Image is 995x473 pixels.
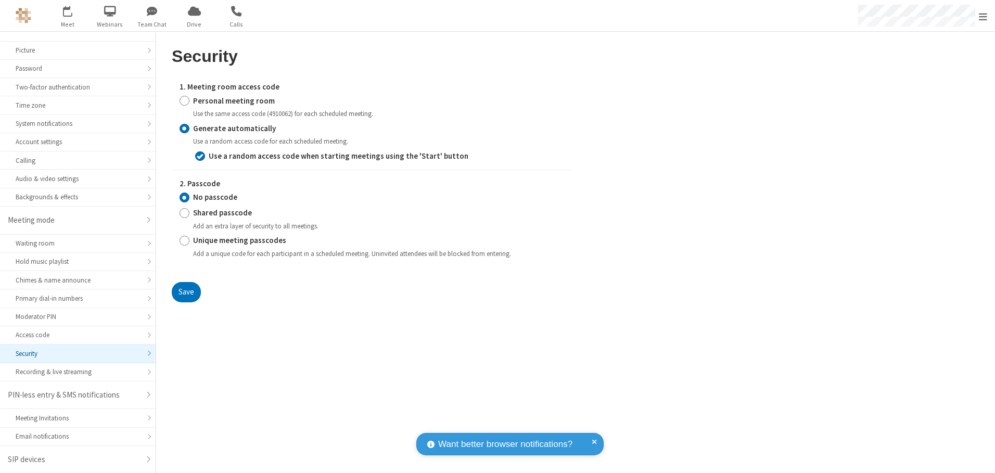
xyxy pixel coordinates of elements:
div: Moderator PIN [16,312,140,322]
strong: Shared passcode [193,208,252,218]
span: Calls [217,20,256,29]
div: Waiting room [16,238,140,248]
div: Hold music playlist [16,257,140,266]
div: Chimes & name announce [16,275,140,285]
img: QA Selenium DO NOT DELETE OR CHANGE [16,8,31,23]
div: 1 [70,6,77,14]
span: Meet [48,20,87,29]
strong: No passcode [193,192,237,202]
span: Want better browser notifications? [438,438,572,451]
div: Primary dial-in numbers [16,293,140,303]
strong: Use a random access code when starting meetings using the 'Start' button [209,151,468,161]
div: Meeting Invitations [16,413,140,423]
span: Team Chat [133,20,172,29]
div: Meeting mode [8,214,140,226]
div: Backgrounds & effects [16,192,140,202]
div: Picture [16,45,140,55]
strong: Generate automatically [193,123,276,133]
label: 2. Passcode [180,178,564,190]
div: Calling [16,156,140,165]
button: Save [172,282,201,303]
span: Drive [175,20,214,29]
div: Recording & live streaming [16,367,140,377]
div: Security [16,349,140,359]
div: Account settings [16,137,140,147]
div: Use the same access code (4910062) for each scheduled meeting. [193,109,564,119]
div: Add a unique code for each participant in a scheduled meeting. Uninvited attendees will be blocke... [193,249,564,259]
div: Email notifications [16,431,140,441]
label: 1. Meeting room access code [180,81,564,93]
div: PIN-less entry & SMS notifications [8,389,140,401]
div: SIP devices [8,454,140,466]
span: Webinars [91,20,130,29]
h2: Security [172,47,571,66]
div: Audio & video settings [16,174,140,184]
strong: Personal meeting room [193,96,275,106]
div: Access code [16,330,140,340]
div: Use a random access code for each scheduled meeting. [193,136,564,146]
div: System notifications [16,119,140,129]
strong: Unique meeting passcodes [193,235,286,245]
div: Add an extra layer of security to all meetings. [193,221,564,231]
div: Password [16,63,140,73]
div: Time zone [16,100,140,110]
div: Two-factor authentication [16,82,140,92]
